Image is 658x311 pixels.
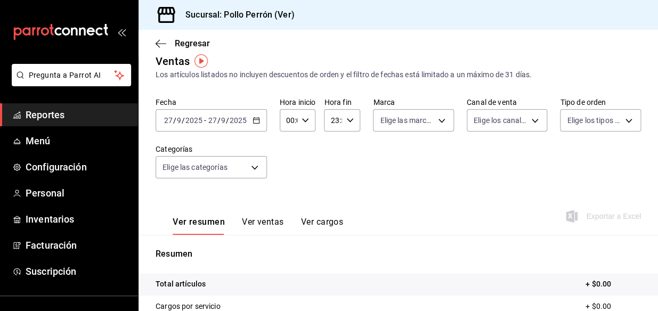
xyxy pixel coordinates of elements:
[185,116,203,125] input: ----
[156,279,206,290] p: Total artículos
[173,217,343,235] div: navigation tabs
[26,212,129,226] span: Inventarios
[207,116,217,125] input: --
[26,160,129,174] span: Configuración
[560,99,641,106] label: Tipo de orden
[380,115,434,126] span: Elige las marcas
[156,145,267,153] label: Categorías
[474,115,528,126] span: Elige los canales de venta
[221,116,226,125] input: --
[217,116,220,125] span: /
[467,99,548,106] label: Canal de venta
[586,279,641,290] p: + $0.00
[12,64,131,86] button: Pregunta a Parrot AI
[175,38,210,48] span: Regresar
[26,108,129,122] span: Reportes
[301,217,344,235] button: Ver cargos
[26,134,129,148] span: Menú
[280,99,316,106] label: Hora inicio
[373,99,454,106] label: Marca
[164,116,173,125] input: --
[117,28,126,36] button: open_drawer_menu
[156,53,190,69] div: Ventas
[204,116,206,125] span: -
[324,99,360,106] label: Hora fin
[7,77,131,88] a: Pregunta a Parrot AI
[156,38,210,48] button: Regresar
[26,186,129,200] span: Personal
[173,217,225,235] button: Ver resumen
[26,264,129,279] span: Suscripción
[182,116,185,125] span: /
[567,115,621,126] span: Elige los tipos de orden
[156,69,641,80] div: Los artículos listados no incluyen descuentos de orden y el filtro de fechas está limitado a un m...
[163,162,228,173] span: Elige las categorías
[229,116,247,125] input: ----
[226,116,229,125] span: /
[194,54,208,68] img: Tooltip marker
[177,9,295,21] h3: Sucursal: Pollo Perrón (Ver)
[242,217,284,235] button: Ver ventas
[156,248,641,260] p: Resumen
[156,99,267,106] label: Fecha
[176,116,182,125] input: --
[173,116,176,125] span: /
[29,70,115,81] span: Pregunta a Parrot AI
[26,238,129,252] span: Facturación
